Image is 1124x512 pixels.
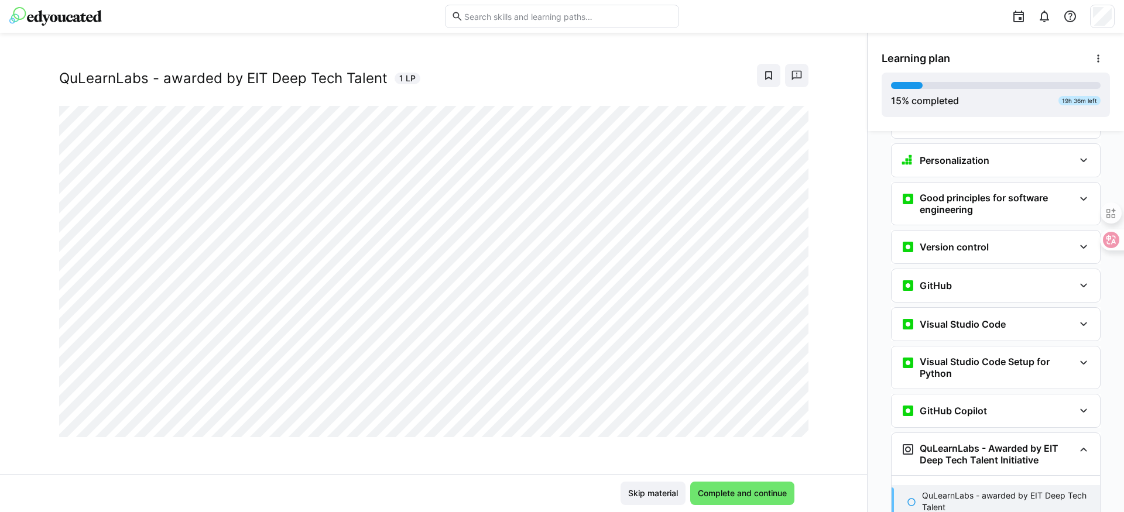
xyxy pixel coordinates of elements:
input: Search skills and learning paths… [463,11,673,22]
h3: Version control [920,241,989,253]
h3: QuLearnLabs - Awarded by EIT Deep Tech Talent Initiative [920,442,1074,466]
span: 15 [891,95,902,106]
h3: Visual Studio Code Setup for Python [920,356,1074,379]
h3: GitHub Copilot [920,405,987,417]
div: 19h 36m left [1058,96,1101,105]
span: 1 LP [399,73,416,84]
h3: Personalization [920,154,989,166]
h3: Good principles for software engineering [920,192,1074,215]
h3: GitHub [920,280,952,291]
h2: QuLearnLabs - awarded by EIT Deep Tech Talent [59,70,388,87]
div: % completed [891,94,959,108]
span: Complete and continue [696,487,789,499]
button: Complete and continue [690,482,794,505]
h3: Visual Studio Code [920,318,1006,330]
span: Learning plan [882,52,950,65]
button: Skip material [621,482,686,505]
span: Skip material [626,487,680,499]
